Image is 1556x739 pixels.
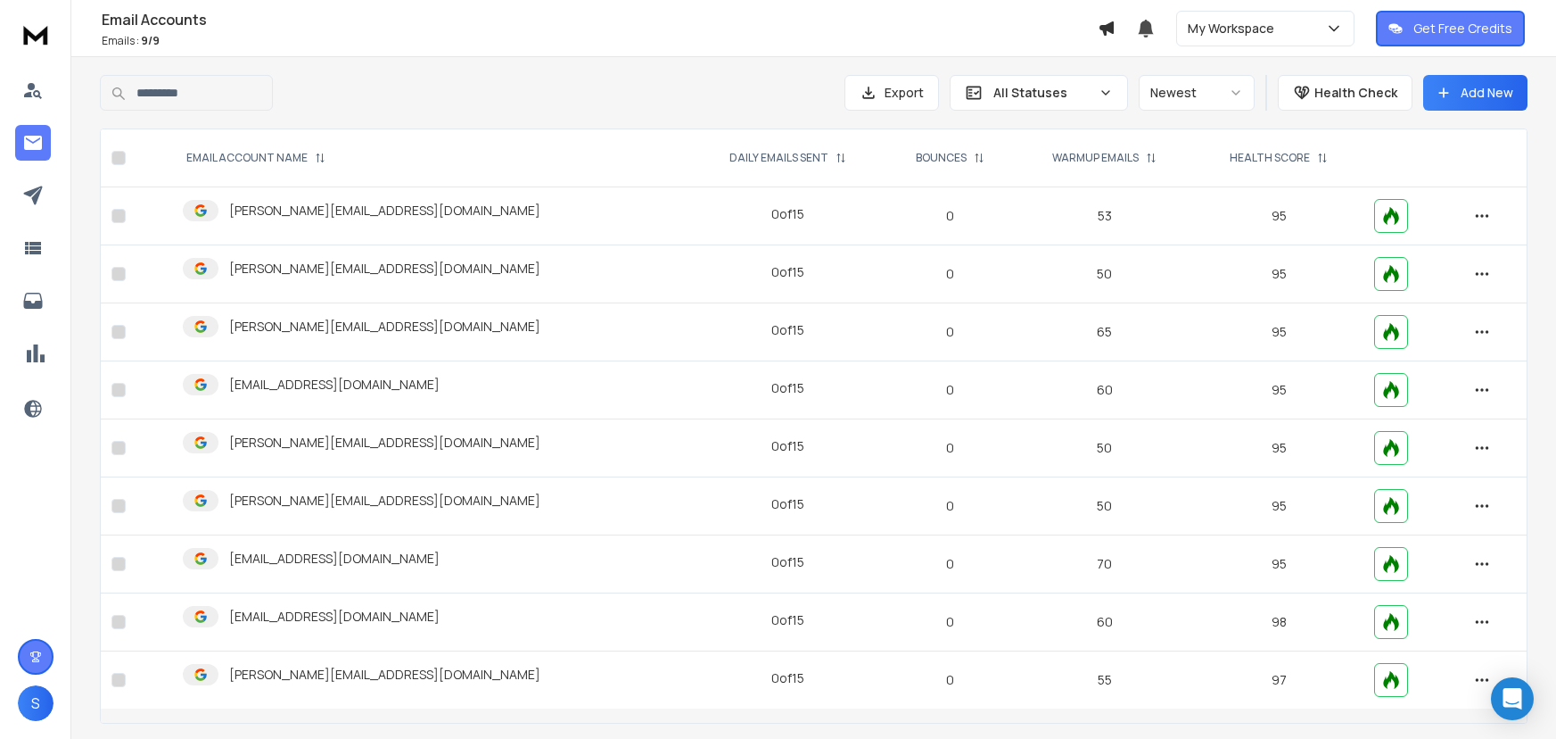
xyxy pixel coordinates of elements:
p: [PERSON_NAME][EMAIL_ADDRESS][DOMAIN_NAME] [229,492,540,510]
p: 0 [896,497,1005,515]
p: 0 [896,207,1005,225]
td: 95 [1194,361,1364,419]
button: Newest [1139,75,1255,111]
p: Health Check [1314,84,1397,102]
td: 95 [1194,536,1364,594]
div: EMAIL ACCOUNT NAME [186,151,325,165]
p: 0 [896,265,1005,283]
p: HEALTH SCORE [1230,151,1310,165]
span: 9 / 9 [141,33,160,48]
p: BOUNCES [916,151,967,165]
p: [PERSON_NAME][EMAIL_ADDRESS][DOMAIN_NAME] [229,434,540,452]
td: 97 [1194,652,1364,710]
div: 0 of 15 [771,437,804,455]
h1: Email Accounts [102,9,1098,30]
div: 0 of 15 [771,495,804,513]
p: Emails : [102,34,1098,48]
div: 0 of 15 [771,205,804,223]
td: 95 [1194,419,1364,477]
p: 0 [896,613,1005,631]
p: 0 [896,671,1005,689]
div: 0 of 15 [771,321,804,339]
div: 0 of 15 [771,263,804,281]
td: 55 [1016,652,1194,710]
td: 50 [1016,477,1194,536]
button: Get Free Credits [1376,11,1525,46]
div: 0 of 15 [771,669,804,687]
p: My Workspace [1188,20,1281,37]
p: [PERSON_NAME][EMAIL_ADDRESS][DOMAIN_NAME] [229,202,540,220]
td: 60 [1016,594,1194,652]
td: 98 [1194,594,1364,652]
p: [PERSON_NAME][EMAIL_ADDRESS][DOMAIN_NAME] [229,666,540,684]
div: 0 of 15 [771,611,804,629]
p: 0 [896,555,1005,573]
div: 0 of 15 [771,379,804,397]
button: S [18,685,54,721]
td: 53 [1016,187,1194,245]
td: 95 [1194,477,1364,536]
p: [EMAIL_ADDRESS][DOMAIN_NAME] [229,550,440,568]
p: Get Free Credits [1413,20,1512,37]
button: Export [844,75,939,111]
td: 50 [1016,245,1194,303]
td: 50 [1016,419,1194,477]
p: [EMAIL_ADDRESS][DOMAIN_NAME] [229,608,440,626]
p: WARMUP EMAILS [1052,151,1139,165]
button: Add New [1423,75,1527,111]
td: 70 [1016,536,1194,594]
div: 0 of 15 [771,553,804,571]
td: 95 [1194,303,1364,361]
p: [PERSON_NAME][EMAIL_ADDRESS][DOMAIN_NAME] [229,318,540,336]
p: 0 [896,323,1005,341]
div: Open Intercom Messenger [1491,677,1534,720]
p: 0 [896,439,1005,457]
td: 65 [1016,303,1194,361]
td: 95 [1194,245,1364,303]
td: 95 [1194,187,1364,245]
img: logo [18,18,54,51]
p: 0 [896,381,1005,399]
p: All Statuses [993,84,1091,102]
p: [EMAIL_ADDRESS][DOMAIN_NAME] [229,376,440,394]
p: DAILY EMAILS SENT [729,151,828,165]
td: 60 [1016,361,1194,419]
button: Health Check [1278,75,1412,111]
p: [PERSON_NAME][EMAIL_ADDRESS][DOMAIN_NAME] [229,260,540,278]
